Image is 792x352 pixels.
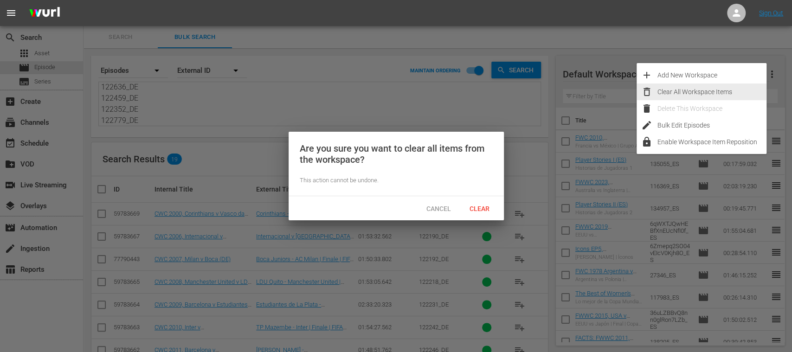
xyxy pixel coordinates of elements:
[6,7,17,19] span: menu
[657,67,766,83] div: Add New Workspace
[759,9,783,17] a: Sign Out
[641,136,652,147] span: lock
[419,205,458,212] span: Cancel
[462,205,497,212] span: Clear
[657,117,766,134] div: Bulk Edit Episodes
[657,83,766,100] div: Clear All Workspace Items
[300,176,493,185] div: This action cannot be undone.
[657,100,766,117] div: Delete This Workspace
[300,143,493,165] div: Are you sure you want to clear all items from the workspace?
[641,103,652,114] span: delete
[641,70,652,81] span: add
[459,200,500,217] button: Clear
[419,200,459,217] button: Cancel
[22,2,67,24] img: ans4CAIJ8jUAAAAAAAAAAAAAAAAAAAAAAAAgQb4GAAAAAAAAAAAAAAAAAAAAAAAAJMjXAAAAAAAAAAAAAAAAAAAAAAAAgAT5G...
[657,134,766,150] div: Enable Workspace Item Reposition
[641,120,652,131] span: edit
